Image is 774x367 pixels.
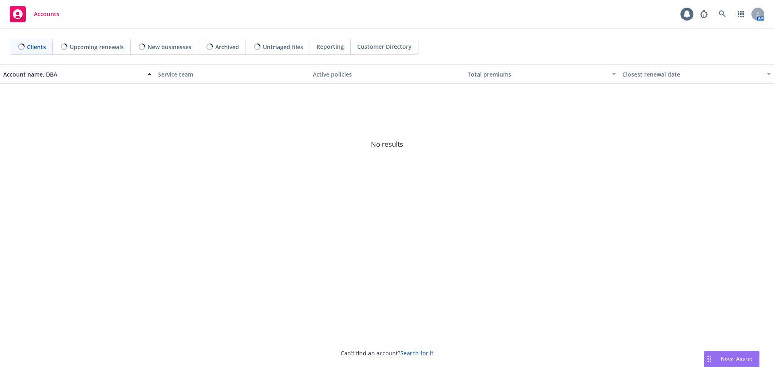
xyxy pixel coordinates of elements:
a: Accounts [6,3,62,25]
button: Nova Assist [704,351,759,367]
div: Drag to move [704,351,714,367]
a: Search [714,6,730,22]
div: Total premiums [468,70,607,79]
span: Customer Directory [357,42,412,51]
a: Switch app [733,6,749,22]
span: Upcoming renewals [70,43,124,51]
button: Total premiums [464,64,619,84]
a: Search for it [400,349,433,357]
span: Untriaged files [263,43,303,51]
button: Active policies [310,64,464,84]
div: Active policies [313,70,461,79]
span: New businesses [148,43,191,51]
span: Reporting [316,42,344,51]
a: Report a Bug [696,6,712,22]
span: Accounts [34,11,59,17]
button: Closest renewal date [619,64,774,84]
span: Can't find an account? [341,349,433,357]
div: Service team [158,70,306,79]
div: Closest renewal date [622,70,762,79]
span: Archived [215,43,239,51]
div: Account name, DBA [3,70,143,79]
span: Clients [27,43,46,51]
button: Service team [155,64,310,84]
span: Nova Assist [721,355,753,362]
